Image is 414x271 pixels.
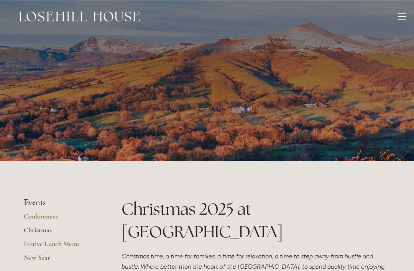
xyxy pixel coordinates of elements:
[122,198,390,243] h1: Christmas 2025 at [GEOGRAPHIC_DATA]
[24,253,97,267] a: New Year
[19,11,140,21] img: Losehill House
[24,226,97,240] a: Christmas
[24,212,97,226] a: Conferences
[24,198,97,208] li: Events
[24,240,97,253] a: Festive Lunch Menu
